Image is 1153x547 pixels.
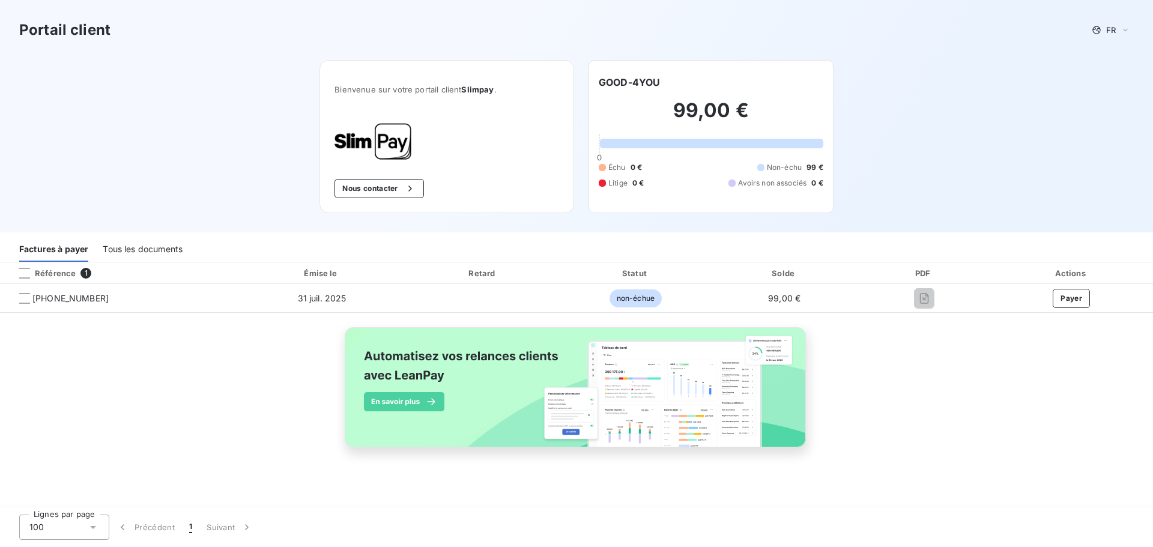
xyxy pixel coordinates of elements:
[1106,25,1116,35] span: FR
[32,292,109,304] span: [PHONE_NUMBER]
[738,178,806,189] span: Avoirs non associés
[599,75,660,89] h6: GOOD-4YOU
[10,268,76,279] div: Référence
[199,515,260,540] button: Suivant
[767,162,802,173] span: Non-échu
[334,85,559,94] span: Bienvenue sur votre portail client .
[189,521,192,533] span: 1
[109,515,182,540] button: Précédent
[610,289,662,307] span: non-échue
[713,267,856,279] div: Solde
[811,178,823,189] span: 0 €
[993,267,1151,279] div: Actions
[103,237,183,262] div: Tous les documents
[861,267,988,279] div: PDF
[334,123,411,160] img: Company logo
[599,98,823,134] h2: 99,00 €
[608,178,628,189] span: Litige
[597,153,602,162] span: 0
[80,268,91,279] span: 1
[461,85,494,94] span: Slimpay
[408,267,558,279] div: Retard
[19,19,110,41] h3: Portail client
[768,293,800,303] span: 99,00 €
[1053,289,1090,308] button: Payer
[608,162,626,173] span: Échu
[182,515,199,540] button: 1
[334,179,423,198] button: Nous contacter
[334,320,819,468] img: banner
[563,267,709,279] div: Statut
[806,162,823,173] span: 99 €
[298,293,347,303] span: 31 juil. 2025
[19,237,88,262] div: Factures à payer
[240,267,404,279] div: Émise le
[29,521,44,533] span: 100
[632,178,644,189] span: 0 €
[631,162,642,173] span: 0 €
